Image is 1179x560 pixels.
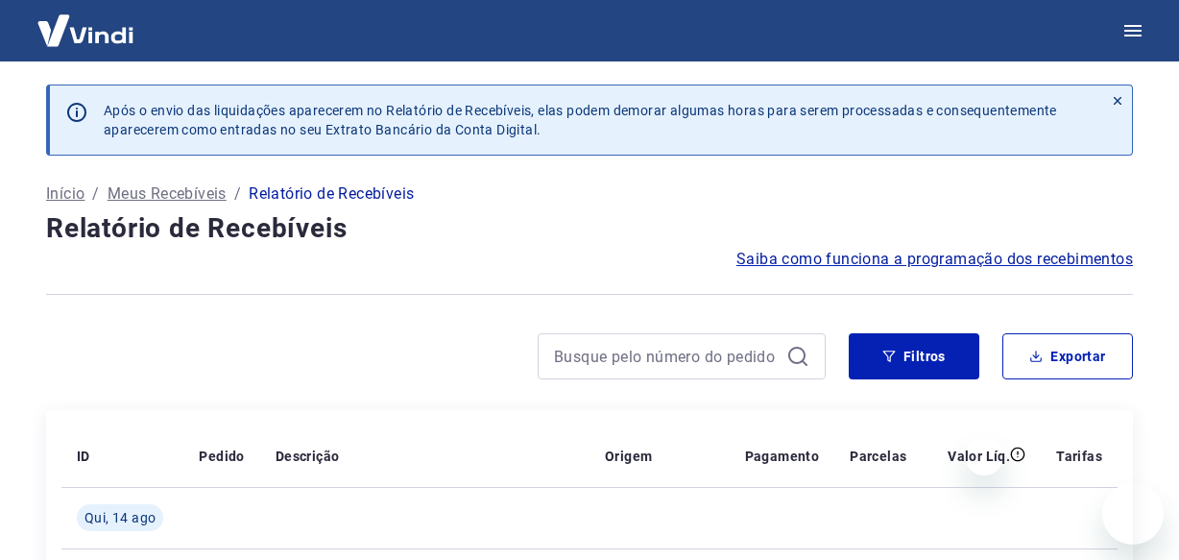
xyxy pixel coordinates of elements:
[276,447,340,466] p: Descrição
[234,183,241,206] p: /
[745,447,820,466] p: Pagamento
[104,101,1088,139] p: Após o envio das liquidações aparecerem no Relatório de Recebíveis, elas podem demorar algumas ho...
[77,447,90,466] p: ID
[850,447,906,466] p: Parcelas
[23,1,148,60] img: Vindi
[1102,483,1164,545] iframe: Botão para abrir a janela de mensagens
[84,508,156,527] span: Qui, 14 ago
[1002,333,1133,379] button: Exportar
[46,209,1133,248] h4: Relatório de Recebíveis
[46,183,84,206] a: Início
[108,183,227,206] a: Meus Recebíveis
[736,248,1133,271] a: Saiba como funciona a programação dos recebimentos
[965,437,1003,475] iframe: Fechar mensagem
[199,447,244,466] p: Pedido
[948,447,1010,466] p: Valor Líq.
[92,183,99,206] p: /
[849,333,979,379] button: Filtros
[605,447,652,466] p: Origem
[249,183,414,206] p: Relatório de Recebíveis
[554,342,779,371] input: Busque pelo número do pedido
